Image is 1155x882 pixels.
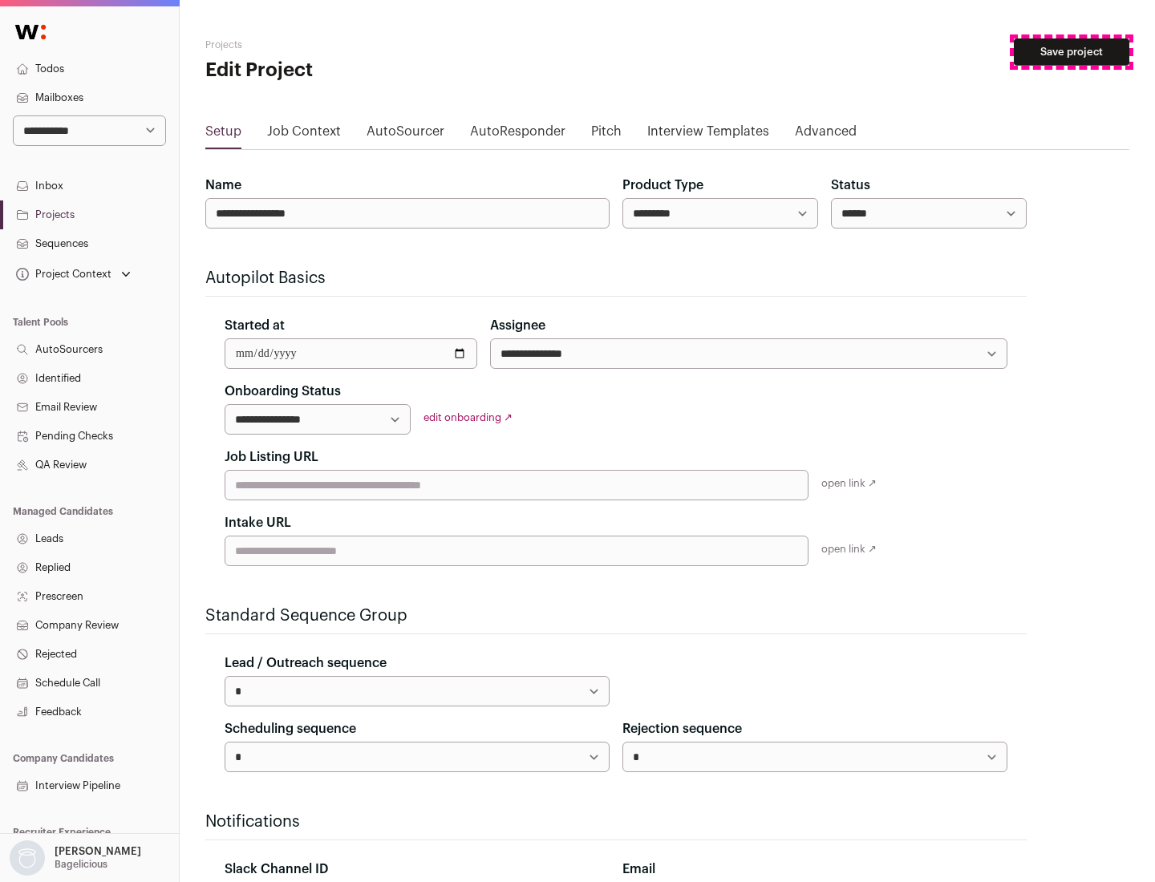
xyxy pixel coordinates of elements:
[267,122,341,148] a: Job Context
[13,263,134,285] button: Open dropdown
[225,382,341,401] label: Onboarding Status
[6,840,144,876] button: Open dropdown
[1014,38,1129,66] button: Save project
[205,605,1027,627] h2: Standard Sequence Group
[205,267,1027,289] h2: Autopilot Basics
[13,268,111,281] div: Project Context
[55,845,141,858] p: [PERSON_NAME]
[225,513,291,532] label: Intake URL
[205,122,241,148] a: Setup
[225,447,318,467] label: Job Listing URL
[225,860,328,879] label: Slack Channel ID
[591,122,622,148] a: Pitch
[795,122,857,148] a: Advanced
[225,719,356,738] label: Scheduling sequence
[622,176,703,195] label: Product Type
[205,38,513,51] h2: Projects
[205,176,241,195] label: Name
[205,811,1027,833] h2: Notifications
[10,840,45,876] img: nopic.png
[205,58,513,83] h1: Edit Project
[423,412,513,423] a: edit onboarding ↗
[6,16,55,48] img: Wellfound
[490,316,545,335] label: Assignee
[622,719,742,738] label: Rejection sequence
[225,653,387,673] label: Lead / Outreach sequence
[55,858,107,871] p: Bagelicious
[622,860,1007,879] div: Email
[225,316,285,335] label: Started at
[831,176,870,195] label: Status
[647,122,769,148] a: Interview Templates
[367,122,444,148] a: AutoSourcer
[470,122,565,148] a: AutoResponder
